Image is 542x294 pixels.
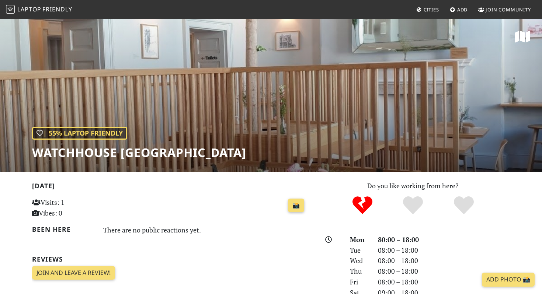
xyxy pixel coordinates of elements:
[345,234,374,245] div: Mon
[32,225,94,233] h2: Been here
[388,195,438,216] div: Yes
[345,277,374,287] div: Fri
[32,146,246,160] h1: WatchHouse [GEOGRAPHIC_DATA]
[337,195,388,216] div: No
[6,5,15,14] img: LaptopFriendly
[475,3,534,16] a: Join Community
[288,199,304,213] a: 📸
[32,266,115,280] a: Join and leave a review!
[374,277,514,287] div: 08:00 – 18:00
[103,224,308,236] div: There are no public reactions yet.
[32,255,307,263] h2: Reviews
[486,6,531,13] span: Join Community
[345,266,374,277] div: Thu
[6,3,72,16] a: LaptopFriendly LaptopFriendly
[17,5,41,13] span: Laptop
[32,182,307,193] h2: [DATE]
[374,234,514,245] div: 80:00 – 18:00
[316,181,510,191] p: Do you like working from here?
[482,273,535,287] a: Add Photo 📸
[32,127,127,140] div: | 55% Laptop Friendly
[345,245,374,256] div: Tue
[424,6,439,13] span: Cities
[374,245,514,256] div: 08:00 – 18:00
[457,6,468,13] span: Add
[438,195,489,216] div: Definitely!
[374,255,514,266] div: 08:00 – 18:00
[413,3,442,16] a: Cities
[345,255,374,266] div: Wed
[447,3,471,16] a: Add
[42,5,72,13] span: Friendly
[374,266,514,277] div: 08:00 – 18:00
[32,197,118,218] p: Visits: 1 Vibes: 0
